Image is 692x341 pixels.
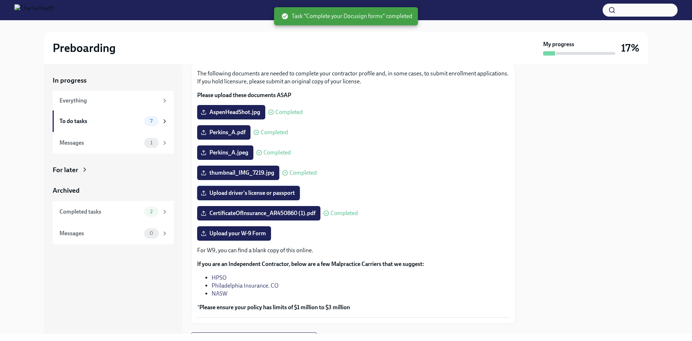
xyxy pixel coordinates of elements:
[53,110,174,132] a: To do tasks7
[197,186,300,200] label: Upload driver's license or passport
[212,290,227,297] a: NASW
[202,210,315,217] span: CertificateOfInsurance_AR450860 (1).pdf
[202,149,248,156] span: Perkins_A.jpeg
[197,246,509,254] p: For W9, you can find a blank copy of this online.
[53,201,174,223] a: Completed tasks2
[202,189,295,197] span: Upload driver's license or passport
[59,139,141,147] div: Messages
[14,4,54,16] img: CharlieHealth
[146,209,157,214] span: 2
[212,274,227,281] a: HPSO
[145,231,158,236] span: 0
[197,226,271,241] label: Upload your W-9 Form
[59,117,141,125] div: To do tasks
[197,206,320,220] label: CertificateOfInsurance_AR450860 (1).pdf
[543,40,574,48] strong: My progress
[621,41,639,54] h3: 17%
[197,261,424,267] strong: If you are an Independent Contractor, below are a few Malpractice Carriers that we suggest:
[212,282,279,289] a: Philadelphia Insurance. CO
[53,223,174,244] a: Messages0
[331,210,358,216] span: Completed
[53,76,174,85] a: In progress
[53,186,174,195] a: Archived
[199,304,350,311] strong: Please ensure your policy has limits of $1 million to $3 million
[202,169,274,176] span: thumbnail_IMG_7219.jpg
[53,165,78,175] div: For later
[197,92,291,99] strong: Please upload these documents ASAP
[261,130,288,135] span: Completed
[59,208,141,216] div: Completed tasks
[59,97,159,105] div: Everything
[197,125,250,140] label: Perkins_A.pdf
[263,150,291,156] span: Completed
[202,129,245,136] span: Perkins_A.pdf
[197,145,253,160] label: Perkins_A.jpeg
[53,132,174,154] a: Messages1
[53,41,116,55] h2: Preboarding
[53,165,174,175] a: For later
[197,70,509,86] p: The following documents are needed to complete your contractor profile and, in some cases, to sub...
[59,229,141,237] div: Messages
[281,12,412,20] span: Task "Complete your Docusign forms" completed
[289,170,317,176] span: Completed
[53,91,174,110] a: Everything
[146,118,157,124] span: 7
[202,230,266,237] span: Upload your W-9 Form
[146,140,157,145] span: 1
[197,105,265,119] label: AspenHeadShot.jpg
[197,166,279,180] label: thumbnail_IMG_7219.jpg
[275,109,303,115] span: Completed
[202,109,260,116] span: AspenHeadShot.jpg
